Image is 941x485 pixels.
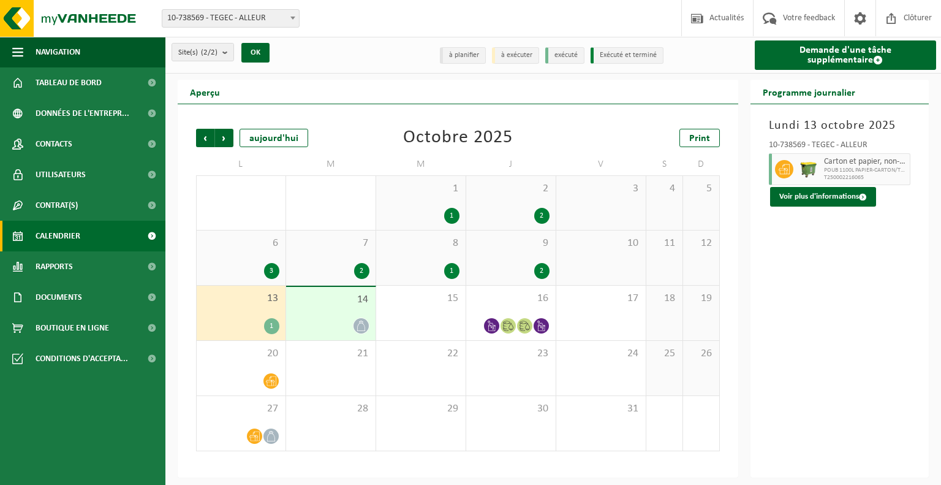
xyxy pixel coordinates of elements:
[36,343,128,374] span: Conditions d'accepta...
[472,292,550,305] span: 16
[172,43,234,61] button: Site(s)(2/2)
[472,237,550,250] span: 9
[382,347,459,361] span: 22
[769,116,911,135] h3: Lundi 13 octobre 2025
[196,153,286,175] td: L
[562,182,640,196] span: 3
[292,293,369,307] span: 14
[376,153,466,175] td: M
[652,237,676,250] span: 11
[240,129,308,147] div: aujourd'hui
[652,347,676,361] span: 25
[492,47,539,64] li: à exécuter
[556,153,646,175] td: V
[472,347,550,361] span: 23
[36,190,78,221] span: Contrat(s)
[679,129,720,147] a: Print
[292,237,369,250] span: 7
[203,292,279,305] span: 13
[264,263,279,279] div: 3
[292,347,369,361] span: 21
[689,182,713,196] span: 5
[203,402,279,416] span: 27
[689,134,710,143] span: Print
[824,167,907,174] span: POUB 1100L PAPIER-CARTON/TEGEC
[545,47,584,64] li: exécuté
[36,159,86,190] span: Utilisateurs
[36,67,102,98] span: Tableau de bord
[683,153,720,175] td: D
[264,318,279,334] div: 1
[162,10,299,27] span: 10-738569 - TEGEC - ALLEUR
[203,237,279,250] span: 6
[354,263,369,279] div: 2
[652,292,676,305] span: 18
[444,263,459,279] div: 1
[466,153,556,175] td: J
[534,208,550,224] div: 2
[770,187,876,207] button: Voir plus d'informations
[36,221,80,251] span: Calendrier
[286,153,376,175] td: M
[799,160,818,178] img: WB-1100-HPE-GN-50
[382,402,459,416] span: 29
[750,80,867,104] h2: Programme journalier
[178,80,232,104] h2: Aperçu
[178,44,217,62] span: Site(s)
[755,40,937,70] a: Demande d'une tâche supplémentaire
[562,402,640,416] span: 31
[646,153,683,175] td: S
[241,43,270,63] button: OK
[36,251,73,282] span: Rapports
[444,208,459,224] div: 1
[382,237,459,250] span: 8
[562,237,640,250] span: 10
[36,37,80,67] span: Navigation
[203,347,279,361] span: 20
[591,47,663,64] li: Exécuté et terminé
[472,402,550,416] span: 30
[382,182,459,196] span: 1
[824,174,907,181] span: T250002216065
[689,237,713,250] span: 12
[472,182,550,196] span: 2
[382,292,459,305] span: 15
[824,157,907,167] span: Carton et papier, non-conditionné (industriel)
[534,263,550,279] div: 2
[562,292,640,305] span: 17
[689,347,713,361] span: 26
[440,47,486,64] li: à planifier
[689,292,713,305] span: 19
[36,313,109,343] span: Boutique en ligne
[196,129,214,147] span: Précédent
[292,402,369,416] span: 28
[36,129,72,159] span: Contacts
[162,9,300,28] span: 10-738569 - TEGEC - ALLEUR
[562,347,640,361] span: 24
[36,282,82,313] span: Documents
[403,129,513,147] div: Octobre 2025
[215,129,233,147] span: Suivant
[769,141,911,153] div: 10-738569 - TEGEC - ALLEUR
[36,98,129,129] span: Données de l'entrepr...
[652,182,676,196] span: 4
[201,48,217,56] count: (2/2)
